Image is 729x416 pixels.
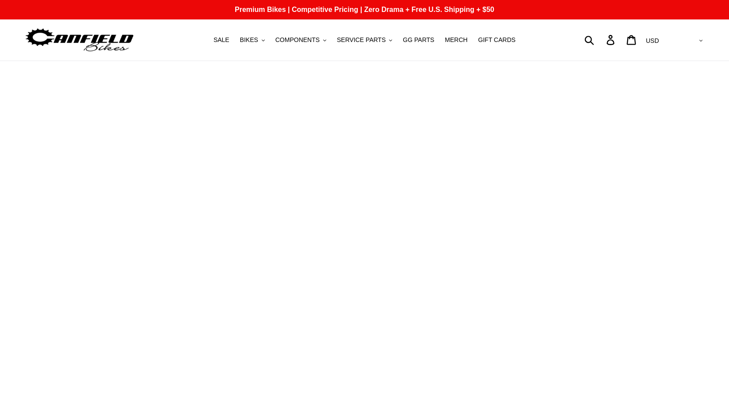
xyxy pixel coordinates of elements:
[478,36,516,44] span: GIFT CARDS
[403,36,434,44] span: GG PARTS
[214,36,229,44] span: SALE
[240,36,258,44] span: BIKES
[209,34,234,46] a: SALE
[589,30,612,50] input: Search
[445,36,467,44] span: MERCH
[332,34,397,46] button: SERVICE PARTS
[440,34,472,46] a: MERCH
[236,34,269,46] button: BIKES
[271,34,331,46] button: COMPONENTS
[275,36,320,44] span: COMPONENTS
[398,34,439,46] a: GG PARTS
[337,36,385,44] span: SERVICE PARTS
[474,34,520,46] a: GIFT CARDS
[24,26,135,54] img: Canfield Bikes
